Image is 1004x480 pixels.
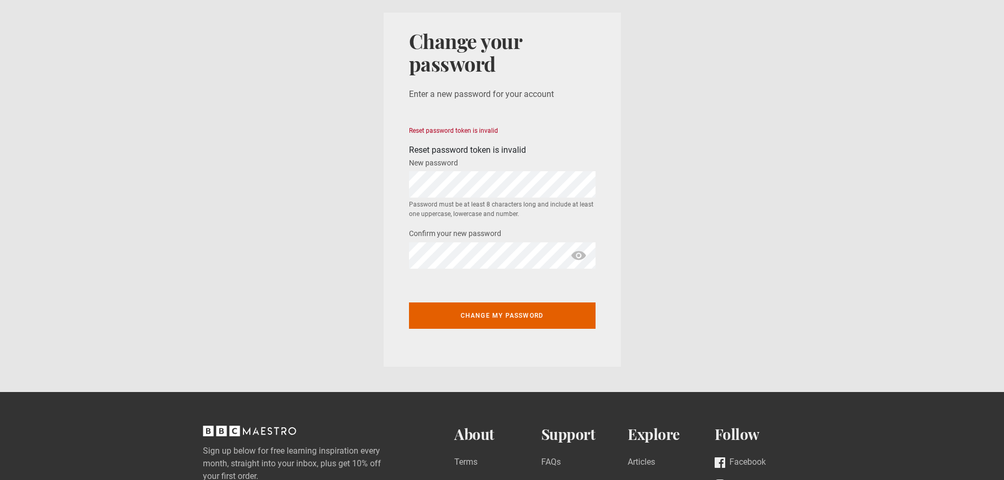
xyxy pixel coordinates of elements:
a: FAQs [541,456,561,470]
div: Reset password token is invalid [409,126,596,135]
a: BBC Maestro, back to top [203,429,296,439]
a: Facebook [715,456,766,470]
label: New password [409,157,458,170]
div: Reset password token is invalid [409,144,596,156]
svg: BBC Maestro, back to top [203,426,296,436]
span: hide password [570,171,587,198]
button: Change my password [409,302,596,329]
a: Articles [628,456,655,470]
h1: Change your password [409,30,596,75]
p: Enter a new password for your account [409,88,596,101]
label: Confirm your new password [409,228,501,240]
h2: Support [541,426,628,443]
small: Password must be at least 8 characters long and include at least one uppercase, lowercase and num... [409,200,596,219]
span: show password [570,242,587,269]
h2: Explore [628,426,715,443]
a: Terms [454,456,477,470]
h2: Follow [715,426,802,443]
h2: About [454,426,541,443]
